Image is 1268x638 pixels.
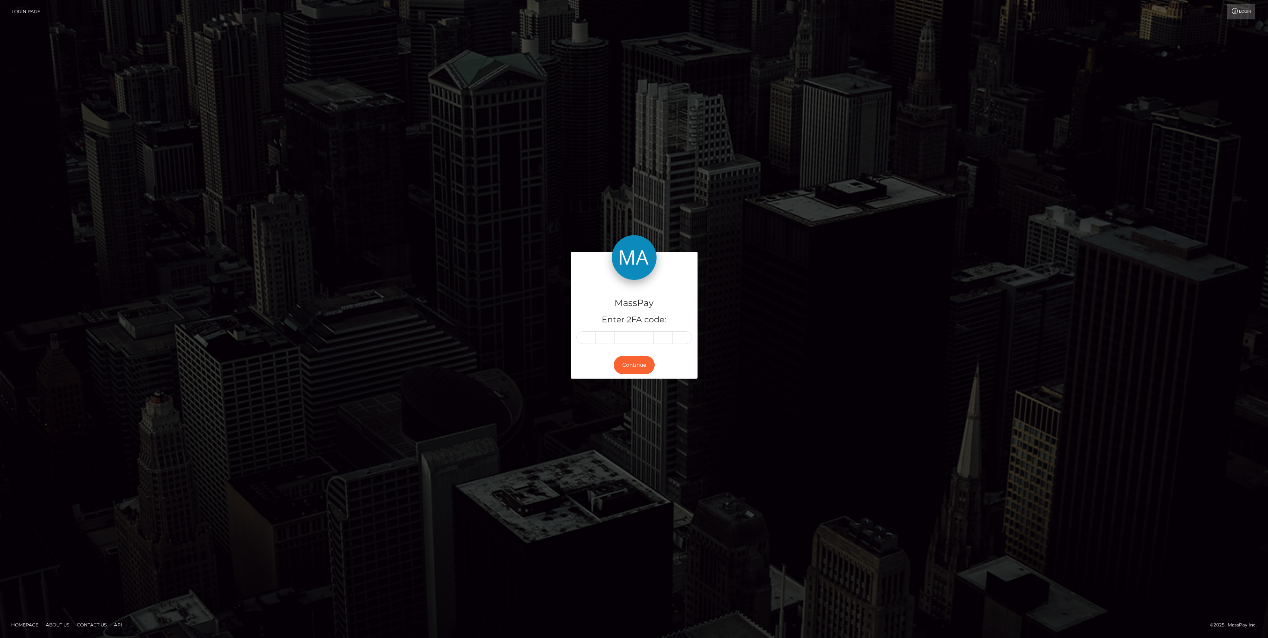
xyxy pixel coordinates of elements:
a: Login Page [12,4,40,19]
a: Login [1227,4,1255,19]
h5: Enter 2FA code: [576,314,692,326]
h4: MassPay [576,297,692,310]
a: API [111,619,125,631]
a: Homepage [8,619,41,631]
div: © 2025 , MassPay Inc. [1210,621,1262,629]
button: Continue [614,356,655,374]
a: Contact Us [74,619,110,631]
img: MassPay [612,235,657,280]
a: About Us [43,619,72,631]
